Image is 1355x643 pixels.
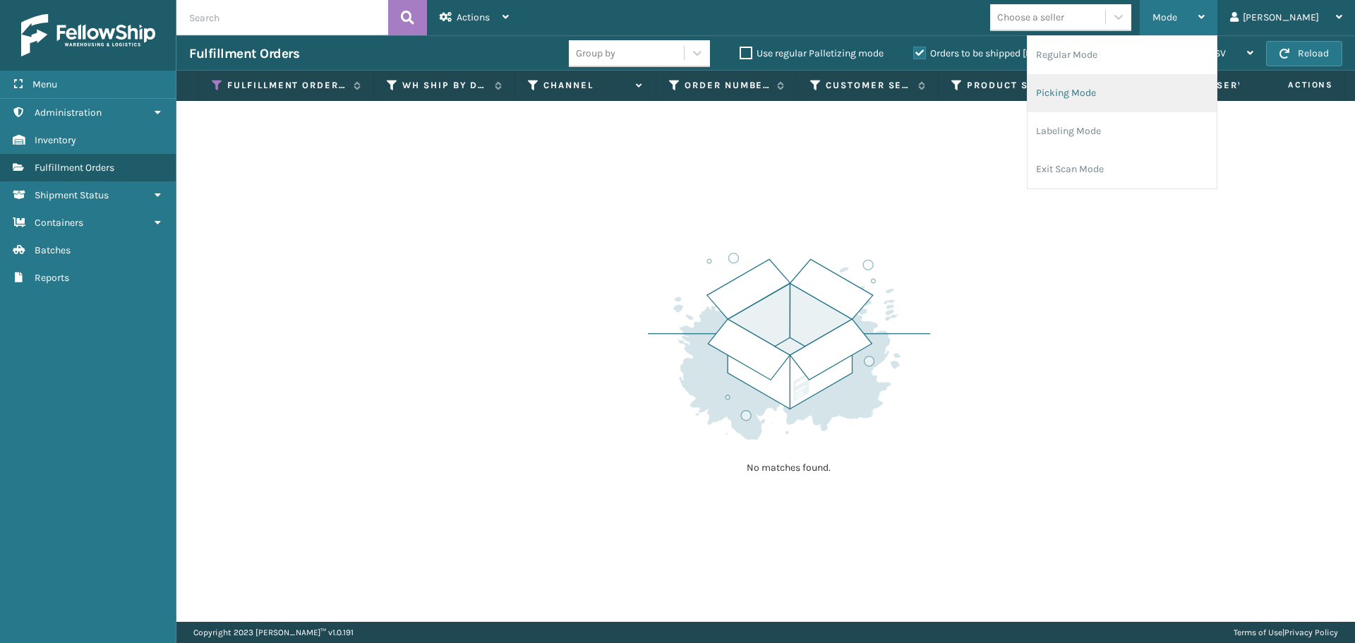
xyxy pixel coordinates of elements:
label: Customer Service Order Number [826,79,911,92]
label: Use regular Palletizing mode [740,47,884,59]
span: Actions [1243,73,1342,97]
label: Orders to be shipped [DATE] [913,47,1050,59]
span: Reports [35,272,69,284]
label: Order Number [685,79,770,92]
span: Menu [32,78,57,90]
img: logo [21,14,155,56]
button: Reload [1266,41,1342,66]
label: Product SKU [967,79,1052,92]
span: Containers [35,217,83,229]
span: Fulfillment Orders [35,162,114,174]
div: | [1234,622,1338,643]
li: Regular Mode [1028,36,1217,74]
div: Choose a seller [997,10,1064,25]
a: Terms of Use [1234,627,1282,637]
li: Picking Mode [1028,74,1217,112]
span: Batches [35,244,71,256]
label: Channel [543,79,629,92]
li: Exit Scan Mode [1028,150,1217,188]
span: Shipment Status [35,189,109,201]
span: Inventory [35,134,76,146]
li: Labeling Mode [1028,112,1217,150]
h3: Fulfillment Orders [189,45,299,62]
p: Copyright 2023 [PERSON_NAME]™ v 1.0.191 [193,622,354,643]
label: Fulfillment Order Id [227,79,347,92]
a: Privacy Policy [1284,627,1338,637]
span: Actions [457,11,490,23]
div: Group by [576,46,615,61]
label: WH Ship By Date [402,79,488,92]
span: Administration [35,107,102,119]
span: Mode [1152,11,1177,23]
